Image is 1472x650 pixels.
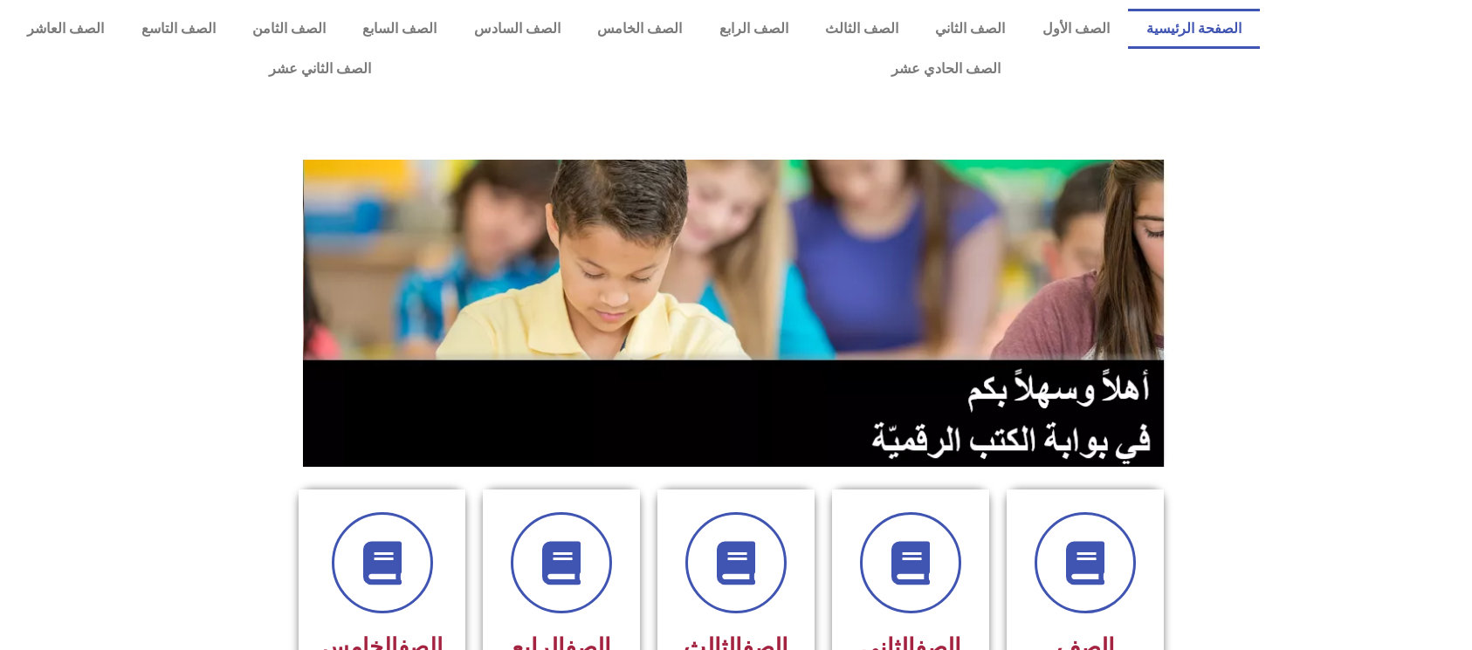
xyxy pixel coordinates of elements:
[1024,9,1128,49] a: الصف الأول
[807,9,917,49] a: الصف الثالث
[9,49,631,89] a: الصف الثاني عشر
[234,9,344,49] a: الصف الثامن
[1128,9,1260,49] a: الصفحة الرئيسية
[344,9,455,49] a: الصف السابع
[9,9,122,49] a: الصف العاشر
[631,49,1261,89] a: الصف الحادي عشر
[122,9,233,49] a: الصف التاسع
[917,9,1023,49] a: الصف الثاني
[456,9,579,49] a: الصف السادس
[700,9,806,49] a: الصف الرابع
[579,9,700,49] a: الصف الخامس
